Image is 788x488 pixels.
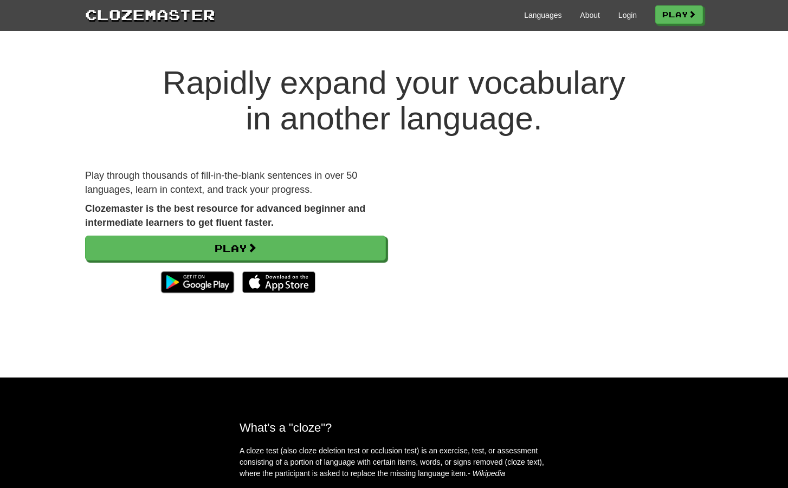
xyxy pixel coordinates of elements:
a: About [580,10,600,21]
a: Play [85,236,386,261]
h2: What's a "cloze"? [240,421,548,434]
a: Languages [524,10,561,21]
a: Login [618,10,637,21]
em: - Wikipedia [468,469,505,478]
a: Clozemaster [85,4,215,24]
img: Get it on Google Play [156,266,240,298]
p: Play through thousands of fill-in-the-blank sentences in over 50 languages, learn in context, and... [85,169,386,197]
a: Play [655,5,703,24]
p: A cloze test (also cloze deletion test or occlusion test) is an exercise, test, or assessment con... [240,445,548,479]
img: Download_on_the_App_Store_Badge_US-UK_135x40-25178aeef6eb6b83b96f5f2d004eda3bffbb37122de64afbaef7... [242,271,315,293]
strong: Clozemaster is the best resource for advanced beginner and intermediate learners to get fluent fa... [85,203,365,228]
